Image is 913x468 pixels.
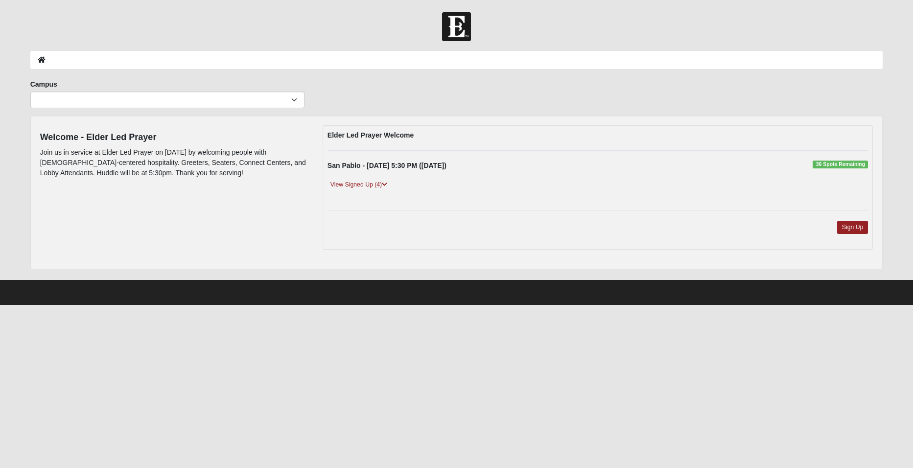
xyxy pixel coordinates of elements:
[442,12,471,41] img: Church of Eleven22 Logo
[813,161,868,168] span: 36 Spots Remaining
[40,147,308,178] p: Join us in service at Elder Led Prayer on [DATE] by welcoming people with [DEMOGRAPHIC_DATA]-cent...
[328,162,446,169] strong: San Pablo - [DATE] 5:30 PM ([DATE])
[837,221,868,234] a: Sign Up
[40,132,308,143] h4: Welcome - Elder Led Prayer
[30,79,57,89] label: Campus
[328,131,414,139] strong: Elder Led Prayer Welcome
[328,180,390,190] a: View Signed Up (4)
